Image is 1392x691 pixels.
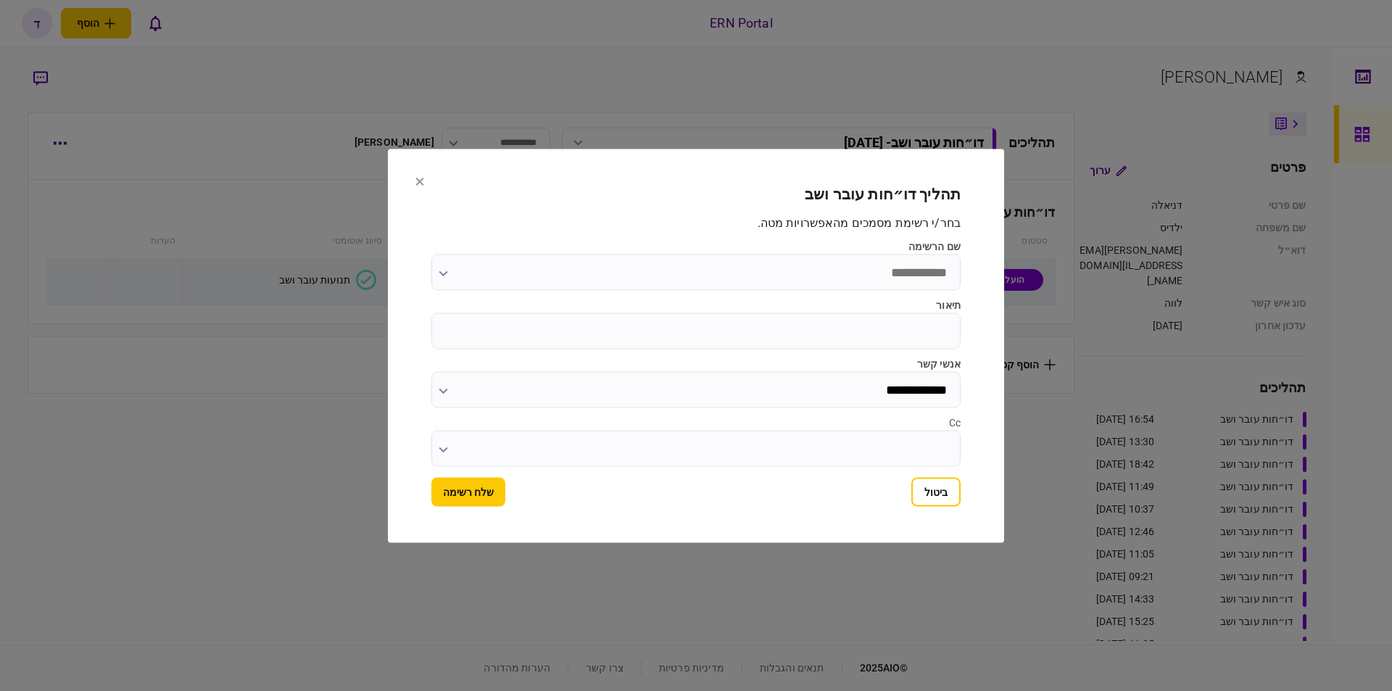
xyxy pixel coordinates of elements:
[431,356,961,371] label: אנשי קשר
[431,254,961,290] input: שם הרשימה
[431,313,961,349] input: תיאור
[431,214,961,231] div: בחר/י רשימת מסמכים מהאפשרויות מטה .
[431,297,961,313] label: תיאור
[431,371,961,407] input: אנשי קשר
[911,477,961,506] button: ביטול
[431,239,961,254] label: שם הרשימה
[431,415,961,430] div: Cc
[431,477,505,506] button: שלח רשימה
[431,185,961,203] h2: תהליך דו״חות עובר ושב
